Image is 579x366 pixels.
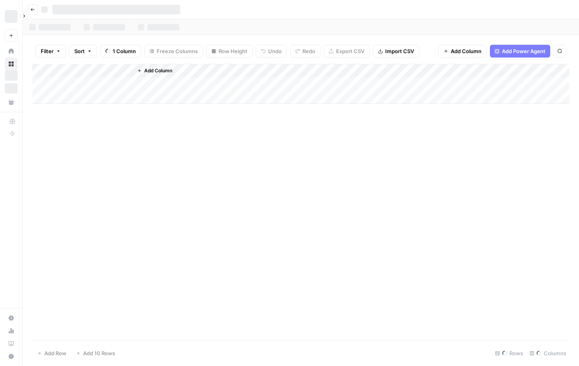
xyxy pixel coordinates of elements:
button: Undo [256,45,287,58]
a: Home [5,45,18,58]
a: Usage [5,324,18,337]
a: Learning Hub [5,337,18,350]
div: Columns [526,347,569,360]
button: Add 10 Rows [71,347,120,360]
button: Freeze Columns [144,45,203,58]
button: Add Row [32,347,71,360]
span: Export CSV [336,47,364,55]
span: Add Row [44,349,66,357]
span: Row Height [219,47,247,55]
div: Rows [492,347,526,360]
span: Redo [302,47,315,55]
span: Add Column [144,67,172,74]
button: Export CSV [324,45,370,58]
span: Undo [268,47,282,55]
button: 1 Column [100,45,141,58]
span: Add Power Agent [502,47,545,55]
a: Your Data [5,96,18,109]
button: Row Height [206,45,253,58]
span: 1 Column [113,47,136,55]
span: Filter [41,47,54,55]
button: Filter [36,45,66,58]
button: Sort [69,45,97,58]
span: Add Column [451,47,482,55]
button: Add Power Agent [490,45,550,58]
span: Import CSV [385,47,414,55]
button: Add Column [134,66,175,76]
button: Add Column [438,45,487,58]
button: Help + Support [5,350,18,363]
a: Settings [5,312,18,324]
a: Browse [5,58,18,70]
span: Add 10 Rows [83,349,115,357]
span: Sort [74,47,85,55]
span: Freeze Columns [157,47,198,55]
button: Redo [290,45,320,58]
button: Import CSV [373,45,419,58]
